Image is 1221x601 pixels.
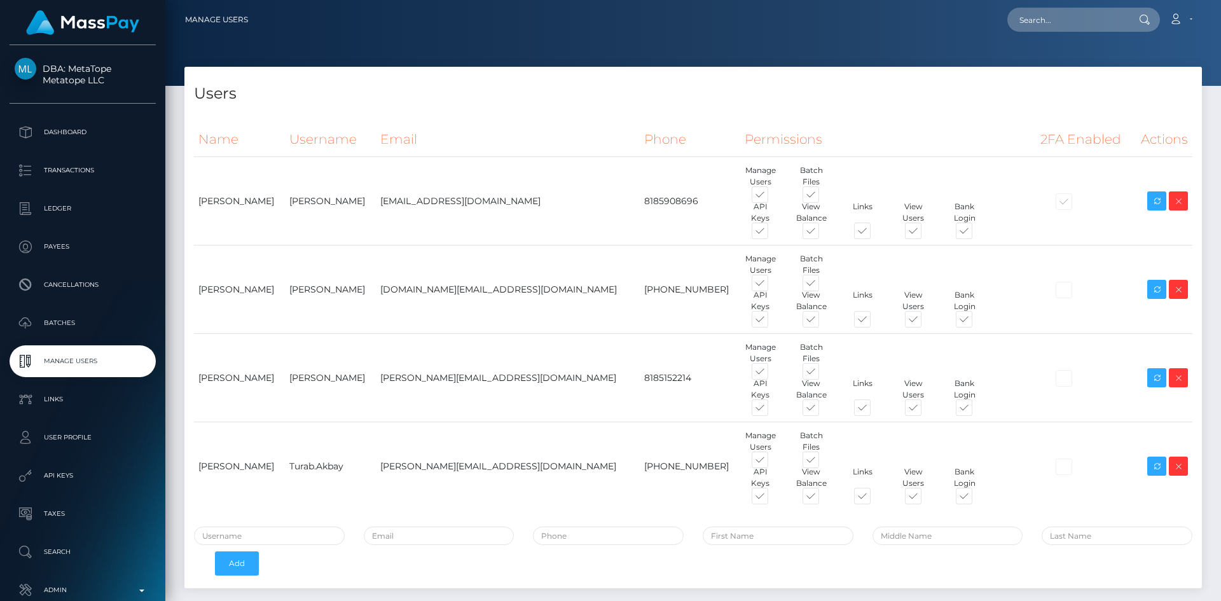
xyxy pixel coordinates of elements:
[1132,122,1192,157] th: Actions
[735,342,786,364] div: Manage Users
[15,237,151,256] p: Payees
[10,498,156,530] a: Taxes
[194,334,285,422] td: [PERSON_NAME]
[15,504,151,523] p: Taxes
[786,342,837,364] div: Batch Files
[194,527,345,545] input: Username
[285,245,376,334] td: [PERSON_NAME]
[15,466,151,485] p: API Keys
[185,6,248,33] a: Manage Users
[1042,527,1192,545] input: Last Name
[15,199,151,218] p: Ledger
[786,466,837,489] div: View Balance
[10,460,156,492] a: API Keys
[837,201,888,224] div: Links
[786,289,837,312] div: View Balance
[376,122,640,157] th: Email
[15,275,151,294] p: Cancellations
[640,334,740,422] td: 8185152214
[285,334,376,422] td: [PERSON_NAME]
[376,334,640,422] td: [PERSON_NAME][EMAIL_ADDRESS][DOMAIN_NAME]
[740,122,1036,157] th: Permissions
[15,390,151,409] p: Links
[939,466,990,489] div: Bank Login
[26,10,139,35] img: MassPay Logo
[10,231,156,263] a: Payees
[10,193,156,225] a: Ledger
[888,378,939,401] div: View Users
[939,289,990,312] div: Bank Login
[735,289,786,312] div: API Keys
[376,157,640,245] td: [EMAIL_ADDRESS][DOMAIN_NAME]
[194,83,1192,105] h4: Users
[735,165,786,188] div: Manage Users
[15,581,151,600] p: Admin
[10,269,156,301] a: Cancellations
[194,122,285,157] th: Name
[888,466,939,489] div: View Users
[285,157,376,245] td: [PERSON_NAME]
[640,157,740,245] td: 8185908696
[1007,8,1127,32] input: Search...
[939,378,990,401] div: Bank Login
[703,527,853,545] input: First Name
[10,116,156,148] a: Dashboard
[364,527,514,545] input: Email
[837,466,888,489] div: Links
[15,352,151,371] p: Manage Users
[888,289,939,312] div: View Users
[15,314,151,333] p: Batches
[786,378,837,401] div: View Balance
[285,422,376,511] td: Turab.Akbay
[376,245,640,334] td: [DOMAIN_NAME][EMAIL_ADDRESS][DOMAIN_NAME]
[15,58,36,79] img: Metatope LLC
[837,289,888,312] div: Links
[786,253,837,276] div: Batch Files
[215,551,259,576] button: Add
[10,307,156,339] a: Batches
[15,123,151,142] p: Dashboard
[10,155,156,186] a: Transactions
[640,245,740,334] td: [PHONE_NUMBER]
[640,422,740,511] td: [PHONE_NUMBER]
[10,536,156,568] a: Search
[786,165,837,188] div: Batch Files
[786,430,837,453] div: Batch Files
[1036,122,1133,157] th: 2FA Enabled
[194,245,285,334] td: [PERSON_NAME]
[10,345,156,377] a: Manage Users
[376,422,640,511] td: [PERSON_NAME][EMAIL_ADDRESS][DOMAIN_NAME]
[735,430,786,453] div: Manage Users
[533,527,684,545] input: Phone
[837,378,888,401] div: Links
[735,201,786,224] div: API Keys
[786,201,837,224] div: View Balance
[735,378,786,401] div: API Keys
[888,201,939,224] div: View Users
[15,542,151,562] p: Search
[15,161,151,180] p: Transactions
[735,253,786,276] div: Manage Users
[640,122,740,157] th: Phone
[10,383,156,415] a: Links
[285,122,376,157] th: Username
[735,466,786,489] div: API Keys
[15,428,151,447] p: User Profile
[873,527,1023,545] input: Middle Name
[10,63,156,86] span: DBA: MetaTope Metatope LLC
[194,157,285,245] td: [PERSON_NAME]
[194,422,285,511] td: [PERSON_NAME]
[10,422,156,453] a: User Profile
[939,201,990,224] div: Bank Login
